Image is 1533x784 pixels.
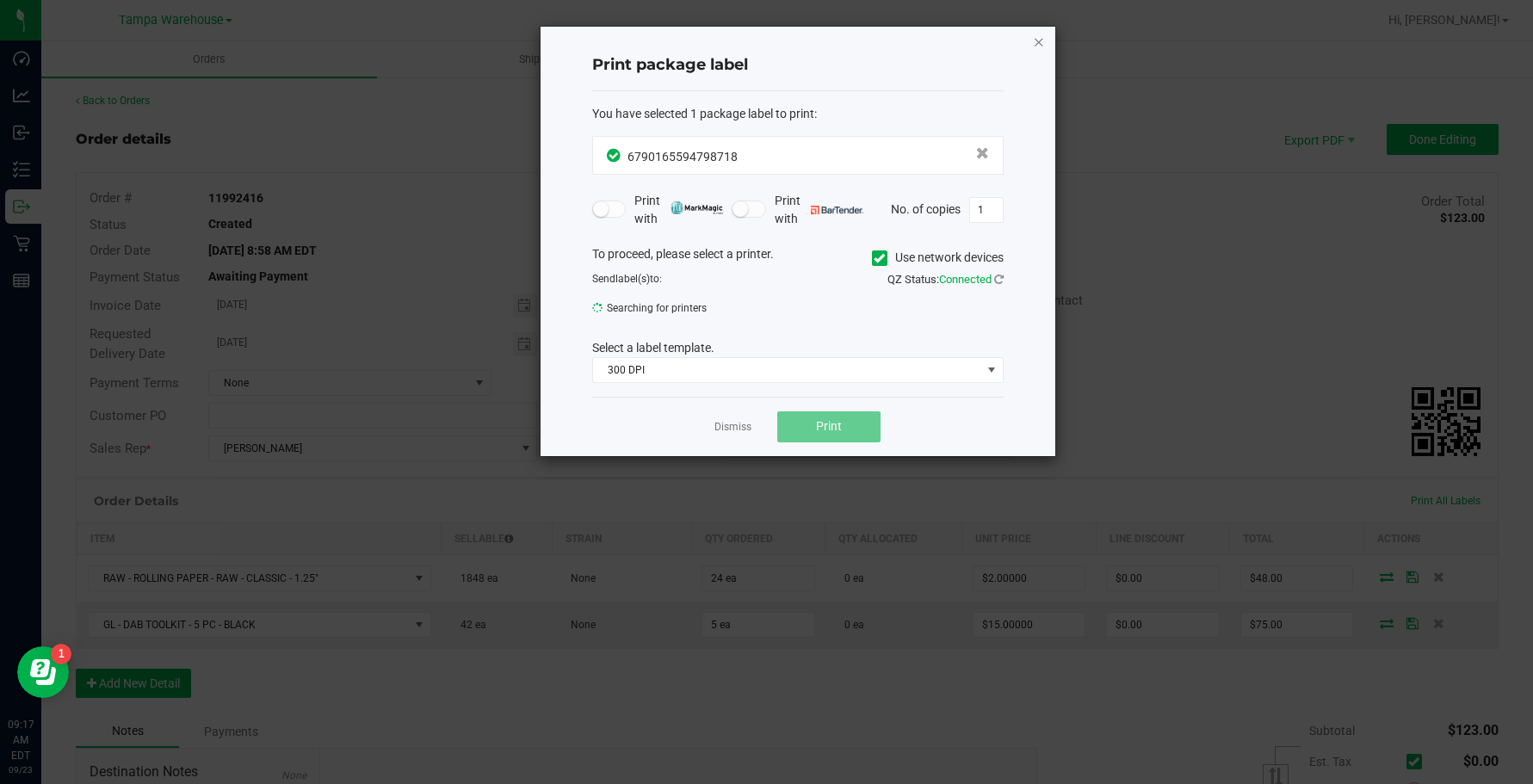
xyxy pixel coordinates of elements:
span: Connected [939,273,992,286]
div: Select a label template. [579,339,1017,357]
span: Send to: [592,273,662,285]
a: Dismiss [714,420,751,435]
iframe: Resource center unread badge [51,644,71,664]
span: Searching for printers [592,295,785,321]
label: Use network devices [872,249,1004,267]
iframe: Resource center [17,646,69,698]
h4: Print package label [592,54,1004,77]
span: Print [816,419,842,433]
span: Print with [775,192,863,228]
span: You have selected 1 package label to print [592,107,814,120]
div: : [592,105,1004,123]
span: 6790165594798718 [627,150,738,164]
span: In Sync [607,146,623,164]
img: mark_magic_cybra.png [671,201,723,214]
span: 300 DPI [593,358,981,382]
span: QZ Status: [887,273,1004,286]
img: bartender.png [811,206,863,214]
div: To proceed, please select a printer. [579,245,1017,271]
button: Print [777,411,881,442]
span: label(s) [615,273,650,285]
span: Print with [634,192,723,228]
span: No. of copies [891,201,961,215]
